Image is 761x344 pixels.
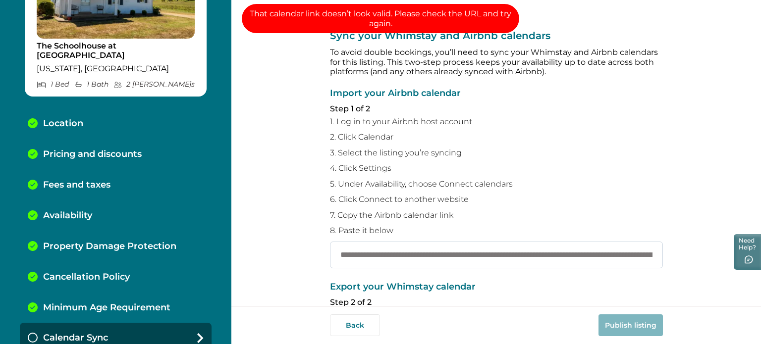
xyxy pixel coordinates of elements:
p: Minimum Age Requirement [43,302,170,313]
p: Step 2 of 2 [330,297,663,307]
p: 4. Click Settings [330,163,663,173]
p: Export your Whimstay calendar [330,282,663,292]
p: Pricing and discounts [43,149,142,160]
p: Property Damage Protection [43,241,176,252]
p: Import your Airbnb calendar [330,89,663,98]
p: Cancellation Policy [43,272,130,283]
p: Calendar Sync [43,333,108,344]
p: 5. Under Availability, choose Connect calendars [330,179,663,189]
p: 1 Bath [74,80,109,89]
p: [US_STATE], [GEOGRAPHIC_DATA] [37,64,195,74]
p: 2. Click Calendar [330,132,663,142]
p: 8. Paste it below [330,226,663,236]
p: That calendar link doesn’t look valid. Please check the URL and try again. [242,4,519,33]
p: 1 Bed [37,80,69,89]
p: 3. Select the listing you’re syncing [330,148,663,158]
p: 7. Copy the Airbnb calendar link [330,210,663,220]
p: Step 1 of 2 [330,104,663,114]
p: The Schoolhouse at [GEOGRAPHIC_DATA] [37,41,195,60]
button: Back [330,314,380,336]
p: Location [43,118,83,129]
p: Fees and taxes [43,180,110,191]
p: 2 [PERSON_NAME] s [113,80,195,89]
p: To avoid double bookings, you’ll need to sync your Whimstay and Airbnb calendars for this listing... [330,48,663,77]
p: 6. Click Connect to another website [330,195,663,204]
button: Publish listing [598,314,663,336]
p: 1. Log in to your Airbnb host account [330,117,663,127]
p: Availability [43,210,92,221]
